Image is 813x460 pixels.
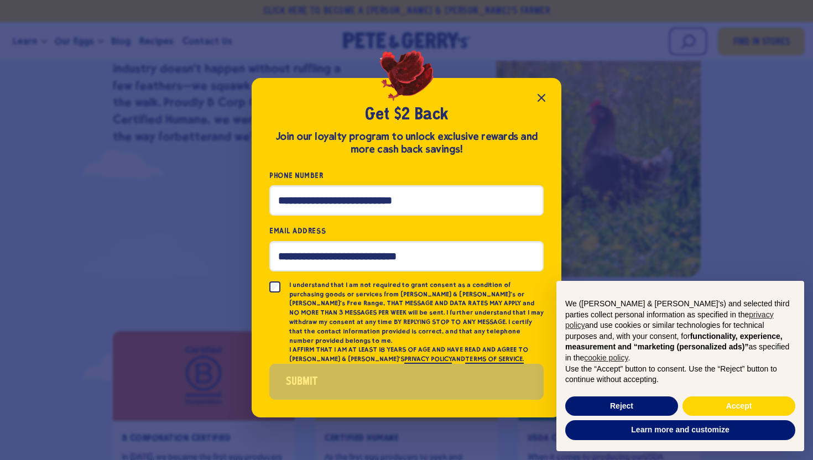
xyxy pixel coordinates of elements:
[404,355,452,364] a: PRIVACY POLICY
[269,130,544,156] div: Join our loyalty program to unlock exclusive rewards and more cash back savings!
[269,281,280,292] input: I understand that I am not required to grant consent as a condition of purchasing goods or servic...
[465,355,523,364] a: TERMS OF SERVICE.
[269,224,544,237] label: Email Address
[548,272,813,460] div: Notice
[565,364,795,385] p: Use the “Accept” button to consent. Use the “Reject” button to continue without accepting.
[269,169,544,182] label: Phone Number
[269,104,544,126] h2: Get $2 Back
[289,345,544,364] p: I AFFIRM THAT I AM AT LEAST 18 YEARS OF AGE AND HAVE READ AND AGREE TO [PERSON_NAME] & [PERSON_NA...
[682,396,795,416] button: Accept
[565,420,795,440] button: Learn more and customize
[530,87,553,109] button: Close popup
[584,353,628,362] a: cookie policy
[269,364,544,400] button: Submit
[289,280,544,346] p: I understand that I am not required to grant consent as a condition of purchasing goods or servic...
[565,299,795,364] p: We ([PERSON_NAME] & [PERSON_NAME]'s) and selected third parties collect personal information as s...
[565,396,678,416] button: Reject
